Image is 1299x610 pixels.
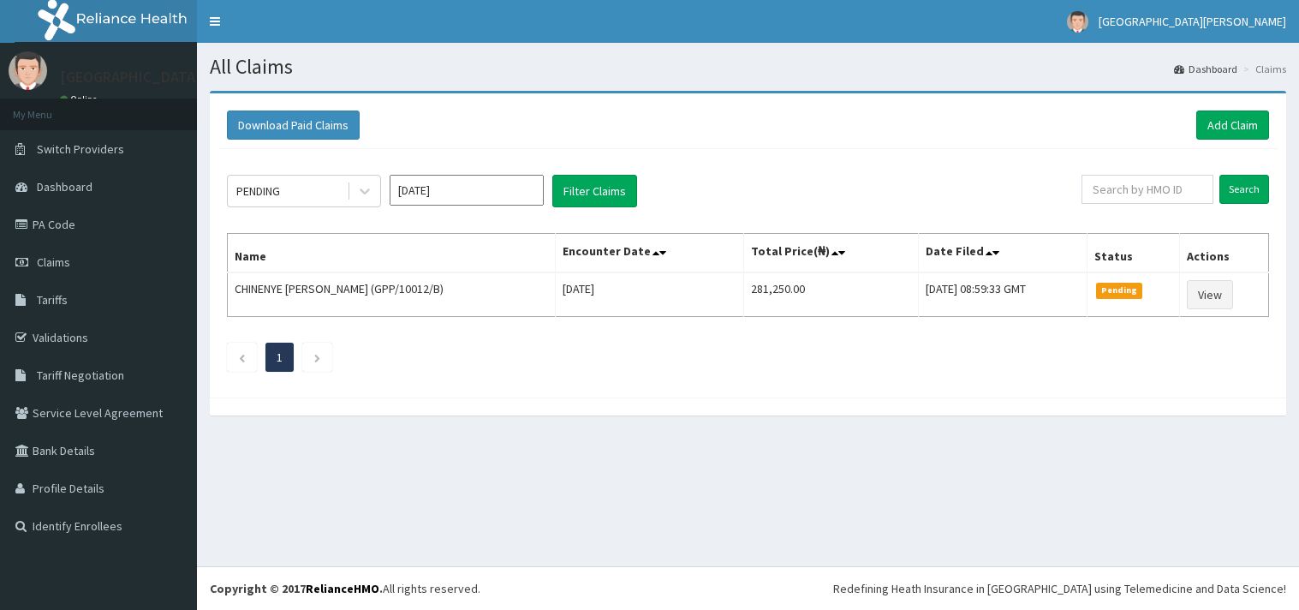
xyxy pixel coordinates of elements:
[37,292,68,308] span: Tariffs
[210,56,1286,78] h1: All Claims
[1096,283,1143,298] span: Pending
[9,51,47,90] img: User Image
[60,93,101,105] a: Online
[1219,175,1269,204] input: Search
[919,234,1087,273] th: Date Filed
[919,272,1087,317] td: [DATE] 08:59:33 GMT
[1099,14,1286,29] span: [GEOGRAPHIC_DATA][PERSON_NAME]
[552,175,637,207] button: Filter Claims
[228,272,556,317] td: CHINENYE [PERSON_NAME] (GPP/10012/B)
[37,141,124,157] span: Switch Providers
[1187,280,1233,309] a: View
[313,350,321,365] a: Next page
[210,581,383,596] strong: Copyright © 2017 .
[1179,234,1268,273] th: Actions
[1067,11,1088,33] img: User Image
[744,234,919,273] th: Total Price(₦)
[744,272,919,317] td: 281,250.00
[306,581,379,596] a: RelianceHMO
[556,272,744,317] td: [DATE]
[556,234,744,273] th: Encounter Date
[1196,111,1269,140] a: Add Claim
[228,234,556,273] th: Name
[1174,62,1237,76] a: Dashboard
[227,111,360,140] button: Download Paid Claims
[833,580,1286,597] div: Redefining Heath Insurance in [GEOGRAPHIC_DATA] using Telemedicine and Data Science!
[37,179,92,194] span: Dashboard
[1239,62,1286,76] li: Claims
[37,368,124,383] span: Tariff Negotiation
[238,350,246,365] a: Previous page
[277,350,283,365] a: Page 1 is your current page
[60,69,313,85] p: [GEOGRAPHIC_DATA][PERSON_NAME]
[1087,234,1179,273] th: Status
[390,175,544,206] input: Select Month and Year
[1082,175,1213,204] input: Search by HMO ID
[37,254,70,270] span: Claims
[197,566,1299,610] footer: All rights reserved.
[236,182,280,200] div: PENDING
